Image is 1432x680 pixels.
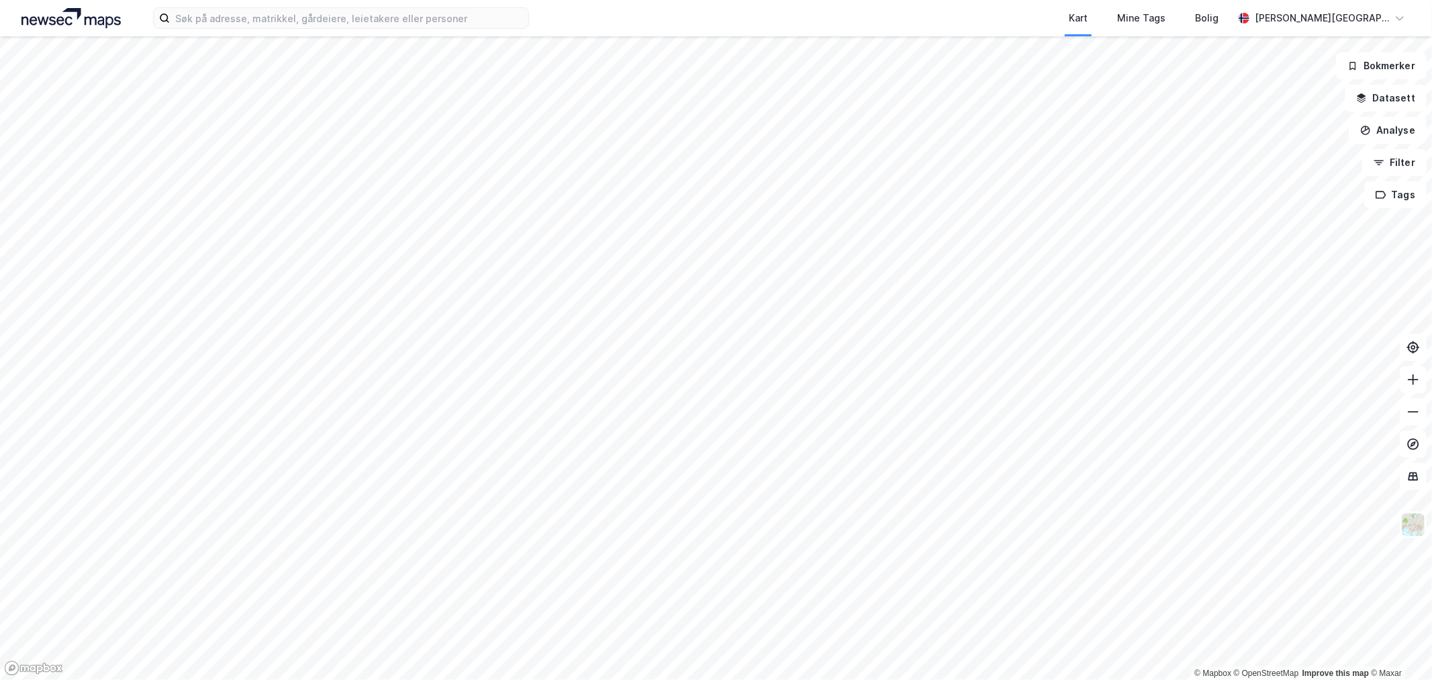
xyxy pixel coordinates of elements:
div: [PERSON_NAME][GEOGRAPHIC_DATA] [1255,10,1389,26]
img: logo.a4113a55bc3d86da70a041830d287a7e.svg [21,8,121,28]
button: Datasett [1345,85,1427,112]
a: OpenStreetMap [1234,669,1299,678]
div: Bolig [1195,10,1219,26]
button: Bokmerker [1336,52,1427,79]
a: Mapbox homepage [4,661,63,676]
button: Analyse [1349,117,1427,144]
div: Kart [1069,10,1088,26]
div: Mine Tags [1117,10,1165,26]
img: Z [1400,512,1426,538]
a: Improve this map [1302,669,1369,678]
a: Mapbox [1194,669,1231,678]
button: Filter [1362,149,1427,176]
iframe: Chat Widget [1365,615,1432,680]
input: Søk på adresse, matrikkel, gårdeiere, leietakere eller personer [170,8,528,28]
button: Tags [1364,181,1427,208]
